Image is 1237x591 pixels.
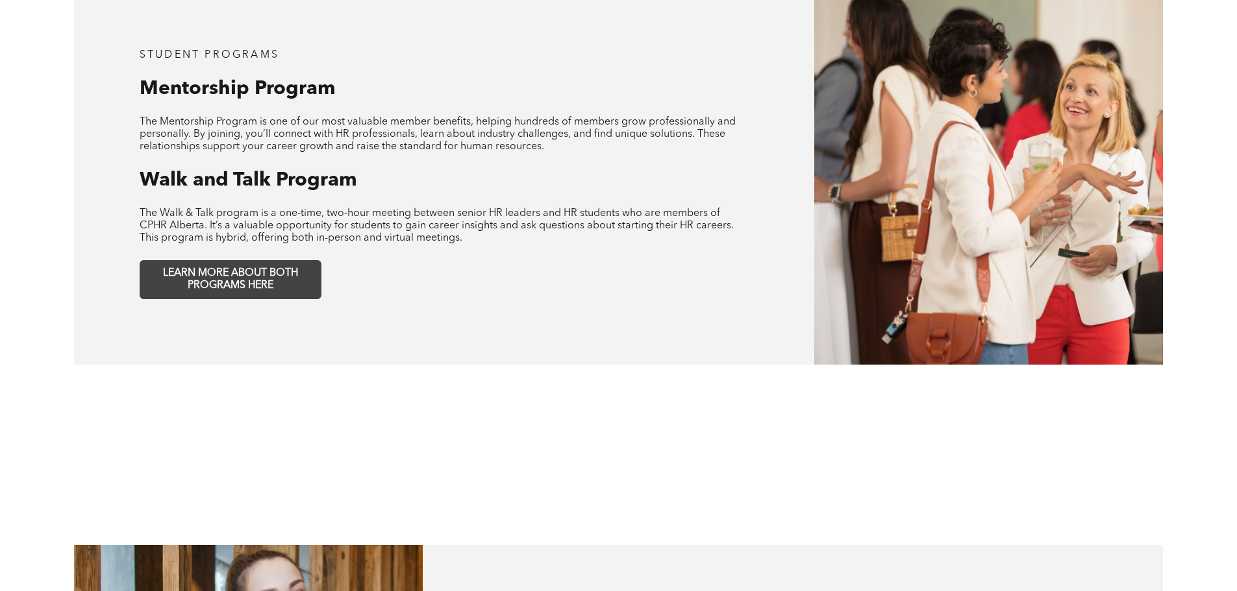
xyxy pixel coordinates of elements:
[145,267,316,292] span: LEARN MORE ABOUT BOTH PROGRAMS HERE
[140,77,749,101] h3: Mentorship Program
[140,171,357,190] span: Walk and Talk Program
[140,260,321,299] a: LEARN MORE ABOUT BOTH PROGRAMS HERE
[140,117,736,152] span: The Mentorship Program is one of our most valuable member benefits, helping hundreds of members g...
[140,208,734,243] span: The Walk & Talk program is a one-time, two-hour meeting between senior HR leaders and HR students...
[140,50,279,60] span: student programs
